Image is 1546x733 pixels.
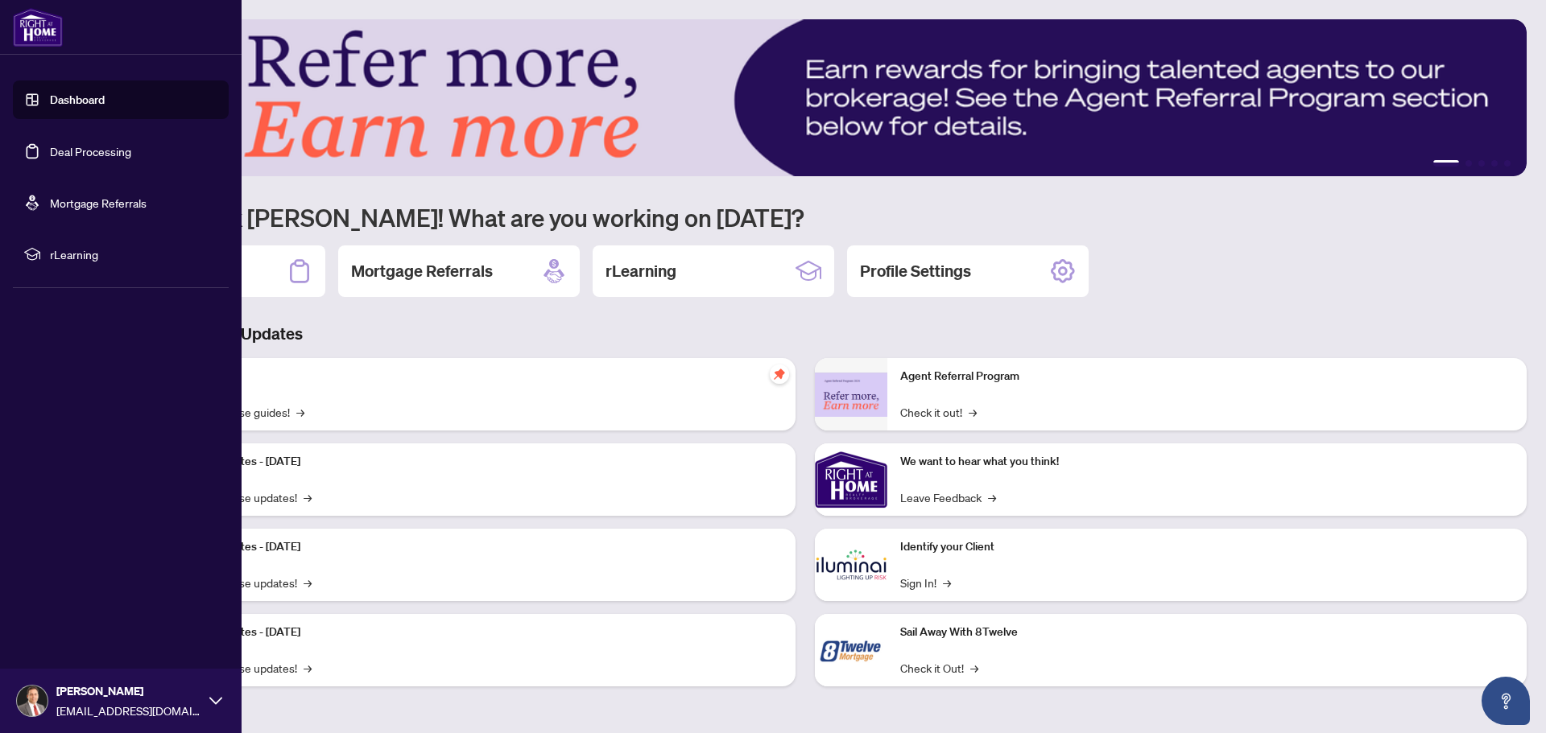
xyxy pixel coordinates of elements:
a: Check it Out!→ [900,659,978,677]
button: 3 [1478,160,1485,167]
p: Identify your Client [900,538,1514,556]
span: → [304,488,312,506]
span: → [970,659,978,677]
p: Self-Help [169,368,783,385]
p: Sail Away With 8Twelve [900,624,1514,641]
a: Deal Processing [50,144,131,159]
p: Platform Updates - [DATE] [169,453,783,471]
a: Mortgage Referrals [50,196,147,210]
span: → [304,659,312,677]
h2: Profile Settings [860,260,971,282]
button: 1 [1433,160,1459,167]
h2: rLearning [606,260,676,282]
span: [PERSON_NAME] [56,682,201,700]
img: Profile Icon [17,686,48,716]
img: logo [13,8,63,47]
h1: Welcome back [PERSON_NAME]! What are you working on [DATE]? [84,202,1527,233]
span: [EMAIL_ADDRESS][DOMAIN_NAME] [56,702,201,719]
a: Dashboard [50,93,105,107]
p: We want to hear what you think! [900,453,1514,471]
span: rLearning [50,245,217,263]
p: Agent Referral Program [900,368,1514,385]
h3: Brokerage & Industry Updates [84,323,1527,345]
span: pushpin [770,364,789,384]
img: Sail Away With 8Twelve [815,614,887,686]
img: Identify your Client [815,529,887,601]
img: Slide 0 [84,19,1527,176]
span: → [304,574,312,591]
button: 2 [1465,160,1472,167]
button: 4 [1491,160,1498,167]
a: Leave Feedback→ [900,488,996,506]
a: Sign In!→ [900,574,951,591]
button: 5 [1504,160,1511,167]
span: → [296,403,304,421]
a: Check it out!→ [900,403,977,421]
span: → [943,574,951,591]
button: Open asap [1482,677,1530,725]
span: → [969,403,977,421]
span: → [988,488,996,506]
img: Agent Referral Program [815,373,887,417]
img: We want to hear what you think! [815,443,887,516]
p: Platform Updates - [DATE] [169,538,783,556]
p: Platform Updates - [DATE] [169,624,783,641]
h2: Mortgage Referrals [351,260,493,282]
